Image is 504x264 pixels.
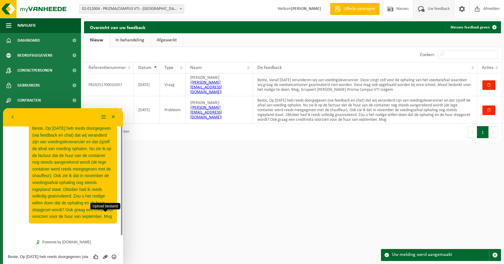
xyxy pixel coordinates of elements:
[134,73,160,96] td: [DATE]
[106,146,115,152] button: Emoji invoeren
[84,21,151,33] h2: Overzicht van uw feedback
[33,132,37,136] img: Tawky_16x16.svg
[253,96,477,124] td: Beste, Op [DATE] heb reeds doorgegeven (via feedback en chat) dat wij veranderd zijn van voedings...
[446,21,500,33] a: Nieuwe feedback geven
[17,78,40,93] span: Gebruikers
[79,4,184,13] span: 02-012004 - PRIZMA/CAMPUS VTI - IZEGEM
[87,95,117,101] span: Upload bestand
[17,108,36,123] span: Kalender
[467,126,477,138] button: Previous
[84,73,134,96] td: FB20251700010357
[109,33,150,47] a: In behandeling
[3,108,123,264] iframe: chat widget
[17,63,52,78] span: Contactpersonen
[420,52,435,57] label: Zoeken:
[253,73,477,96] td: Beste, Vanaf [DATE] veranderen wij van voedingsleverancier. Deze zorgt zelf voor de ophaling van ...
[477,126,489,138] button: 1
[98,146,106,152] button: Upload bestand
[17,18,36,33] span: Navigatie
[489,126,498,138] button: Next
[17,33,40,48] span: Dashboard
[257,65,282,70] span: De feedback
[186,73,253,96] td: [PERSON_NAME] ( )
[84,33,109,47] a: Nieuw
[190,65,202,70] span: Naam
[291,7,321,11] strong: [PERSON_NAME]
[342,6,376,12] span: Offerte aanvragen
[190,105,222,120] a: [PERSON_NAME][EMAIL_ADDRESS][DOMAIN_NAME]
[160,96,186,124] td: Probleem
[89,146,115,152] div: Group of buttons
[392,249,489,261] div: Uw melding werd aangemaakt
[88,65,126,70] span: Referentienummer
[134,96,160,124] td: [DATE]
[151,33,183,47] a: Afgewerkt
[160,73,186,96] td: Vraag
[482,65,493,70] span: Acties
[190,80,222,94] a: [PERSON_NAME][EMAIL_ADDRESS][DOMAIN_NAME]
[17,93,41,108] span: Contracten
[164,65,173,70] span: Type
[330,3,379,15] a: Offerte aanvragen
[186,96,253,124] td: [PERSON_NAME] ( )
[17,48,52,63] span: Bedrijfsgegevens
[30,130,90,138] a: Powered by [DOMAIN_NAME]
[79,5,184,13] span: 02-012004 - PRIZMA/CAMPUS VTI - IZEGEM
[89,146,98,152] div: Beoordeel deze chat
[84,96,134,124] td: FB20251700010517
[138,65,151,70] span: Datum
